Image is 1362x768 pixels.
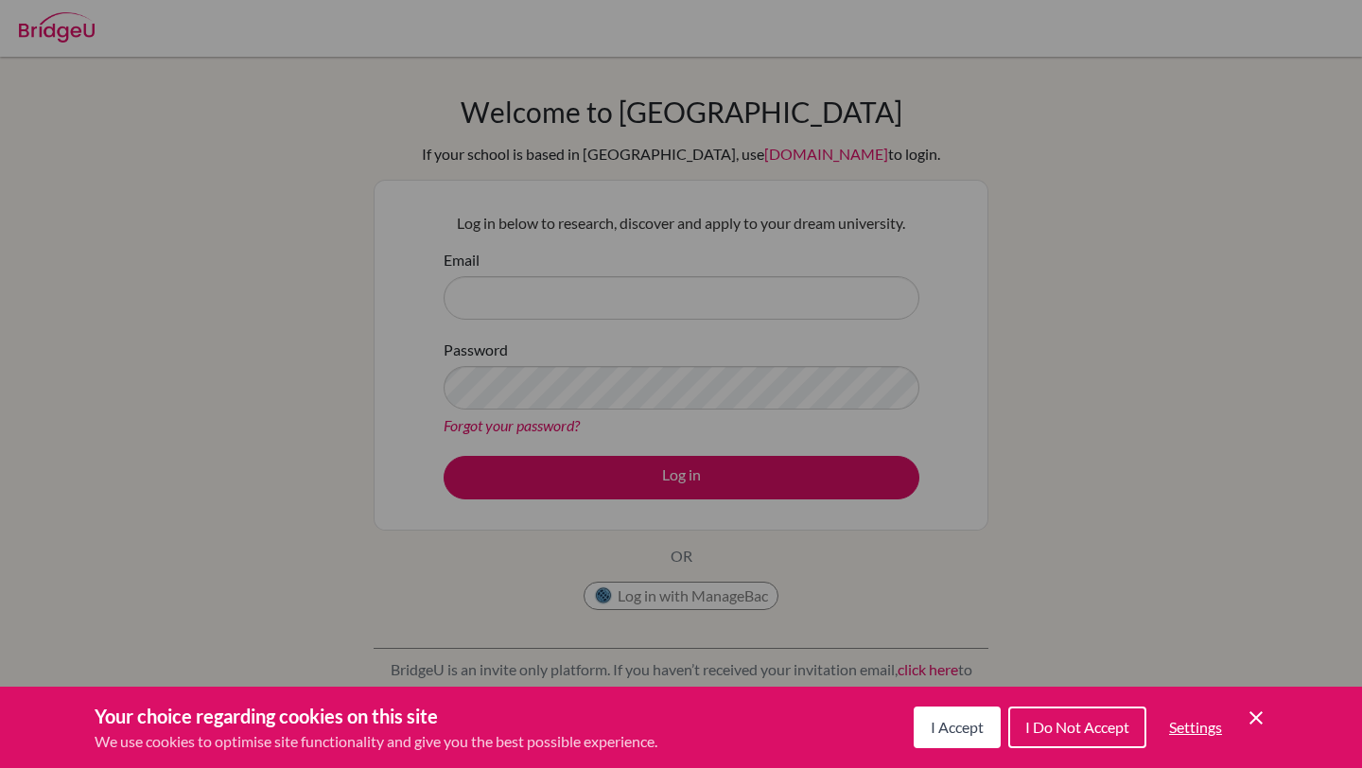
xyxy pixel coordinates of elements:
span: I Do Not Accept [1025,718,1129,736]
button: Settings [1154,708,1237,746]
button: I Do Not Accept [1008,707,1146,748]
p: We use cookies to optimise site functionality and give you the best possible experience. [95,730,657,753]
span: Settings [1169,718,1222,736]
button: Save and close [1245,707,1267,729]
span: I Accept [931,718,984,736]
h3: Your choice regarding cookies on this site [95,702,657,730]
button: I Accept [914,707,1001,748]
